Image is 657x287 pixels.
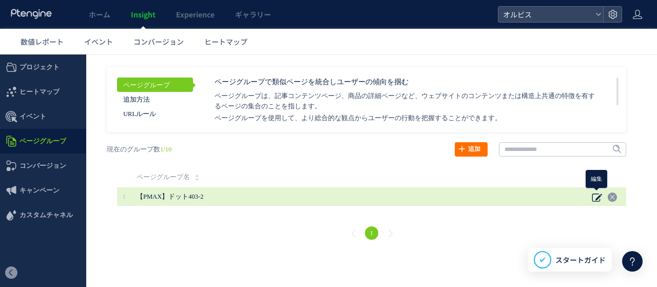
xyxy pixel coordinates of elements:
a: ページグループ [117,23,193,37]
span: 数値レポート [21,36,64,47]
a: 1 [365,172,378,185]
span: オルビス [500,7,591,22]
span: イベント [20,50,46,74]
span: ホーム [89,9,110,20]
a: 追加 [455,88,488,102]
span: 【PMAX】ドット403-2 [137,139,203,146]
a: URLルール [117,52,193,66]
span: コンバージョン [133,36,184,47]
span: カスタムチャネル [20,148,73,173]
span: ページグループ [20,74,66,99]
span: キャンペーン [20,124,60,148]
a: ページグループ名 [137,112,199,133]
span: ヒートマップ [20,25,60,50]
span: Experience [176,9,215,20]
span: ギャラリー [235,9,271,20]
span: 1 [123,139,126,146]
span: イベント [84,36,113,47]
div: 編集 [586,116,607,133]
span: プロジェクト [20,1,60,25]
p: ページグループで類似ページを統合しユーザーの傾向を掴む [215,23,598,31]
a: 追加方法 [117,37,193,52]
p: ページグループは、記事コンテンツページ、商品の詳細ページなど、ウェブサイトのコンテンツまたは構造上共通の特徴を有するページの集合のことを指します。 [215,36,598,57]
span: Insight [131,9,156,20]
p: ページグループを使用して、より総合的な観点からユーザーの行動を把握することができます。 [215,59,598,69]
span: ページグループ名 [137,112,190,133]
span: コンバージョン [20,99,66,124]
span: スタートガイド [555,255,606,265]
span: ヒートマップ [204,36,247,47]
